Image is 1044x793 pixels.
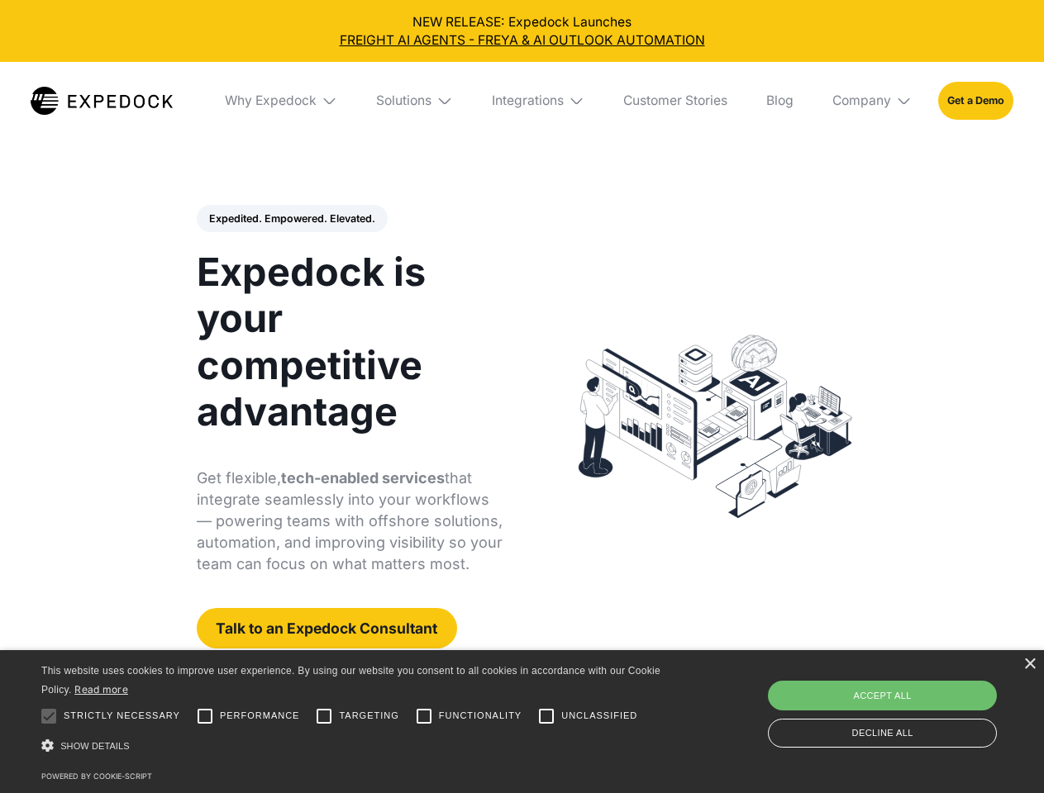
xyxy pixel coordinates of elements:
h1: Expedock is your competitive advantage [197,249,503,434]
span: Performance [220,709,300,723]
p: Get flexible, that integrate seamlessly into your workflows — powering teams with offshore soluti... [197,468,503,575]
div: Company [832,93,891,109]
span: Unclassified [561,709,637,723]
div: Integrations [479,62,598,140]
span: Targeting [339,709,398,723]
a: Talk to an Expedock Consultant [197,608,457,648]
div: Solutions [364,62,466,140]
strong: tech-enabled services [281,469,445,487]
a: Blog [753,62,806,140]
a: Read more [74,683,128,696]
a: Get a Demo [938,82,1013,119]
div: Why Expedock [225,93,317,109]
a: Customer Stories [610,62,740,140]
div: Solutions [376,93,431,109]
span: Show details [60,741,130,751]
span: Strictly necessary [64,709,180,723]
a: FREIGHT AI AGENTS - FREYA & AI OUTLOOK AUTOMATION [13,31,1032,50]
iframe: Chat Widget [769,615,1044,793]
a: Powered by cookie-script [41,772,152,781]
div: Company [819,62,925,140]
div: Show details [41,735,666,757]
span: This website uses cookies to improve user experience. By using our website you consent to all coo... [41,665,660,696]
div: Why Expedock [212,62,350,140]
div: Integrations [492,93,564,109]
span: Functionality [439,709,522,723]
div: NEW RELEASE: Expedock Launches [13,13,1032,50]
